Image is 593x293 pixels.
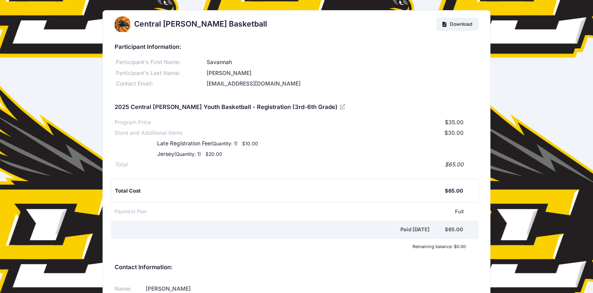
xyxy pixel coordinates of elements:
div: $30.00 [182,129,464,137]
div: Paid [DATE] [116,226,445,234]
div: Total Cost [115,187,445,195]
div: $65.00 [127,161,464,169]
div: Participant's Last Name: [115,69,206,77]
div: Savannah [205,58,479,66]
div: Total [115,161,127,169]
small: $10.00 [242,141,258,146]
div: Contact Email: [115,80,206,88]
span: Download [450,21,472,27]
div: Store and Additional Items [115,129,182,137]
h2: Central [PERSON_NAME] Basketball [134,20,267,29]
h5: Participant Information: [115,44,479,51]
h5: Contact Information: [115,264,479,271]
a: View Registration Details [340,103,346,110]
h5: 2025 Central [PERSON_NAME] Youth Basketball - Registration (3rd-6th Grade) [115,104,347,111]
div: [EMAIL_ADDRESS][DOMAIN_NAME] [205,80,479,88]
div: Payment Plan [115,208,147,216]
div: Late Registration Fee [142,139,358,148]
div: Full [147,208,464,216]
span: $35.00 [445,119,464,125]
small: $20.00 [205,151,222,157]
small: (Quantity: 1) [211,141,237,146]
div: [PERSON_NAME] [205,69,479,77]
div: Program Price [115,118,151,127]
div: $65.00 [445,187,463,195]
div: Remaining balance: $0.00 [111,244,470,249]
div: Participant's First Name: [115,58,206,66]
div: Jersey [142,150,358,158]
div: $65.00 [445,226,463,234]
small: (Quantity: 1) [174,151,201,157]
a: Download [436,18,479,31]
